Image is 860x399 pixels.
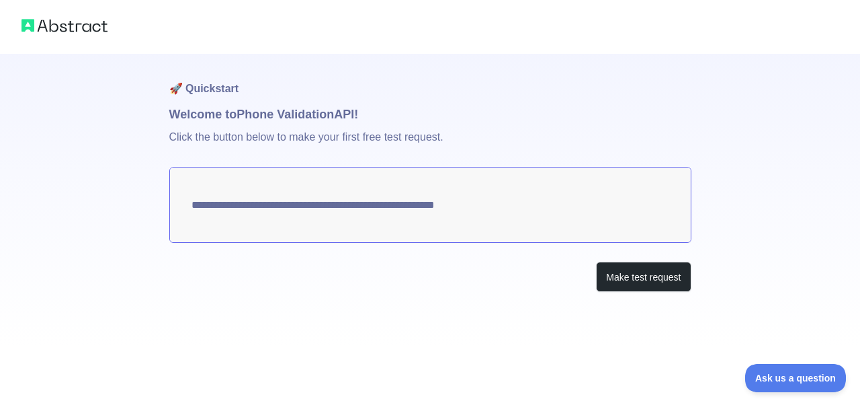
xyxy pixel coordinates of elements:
h1: Welcome to Phone Validation API! [169,105,691,124]
button: Make test request [596,262,691,292]
img: Abstract logo [21,16,107,35]
iframe: Toggle Customer Support [745,364,847,392]
p: Click the button below to make your first free test request. [169,124,691,167]
h1: 🚀 Quickstart [169,54,691,105]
